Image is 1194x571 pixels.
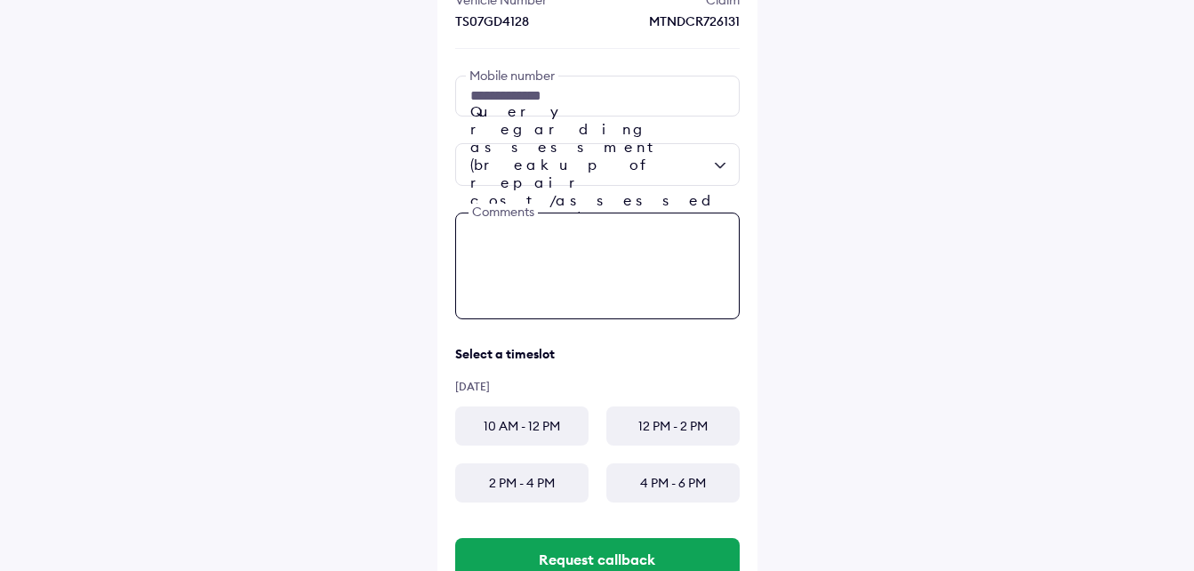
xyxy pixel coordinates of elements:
div: 10 AM - 12 PM [455,406,589,446]
div: 12 PM - 2 PM [606,406,740,446]
div: Select a timeslot [455,346,740,362]
div: 2 PM - 4 PM [455,463,589,503]
div: 4 PM - 6 PM [606,463,740,503]
div: [DATE] [455,380,740,393]
div: MTNDCR726131 [602,12,740,30]
div: TS07GD4128 [455,12,593,30]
